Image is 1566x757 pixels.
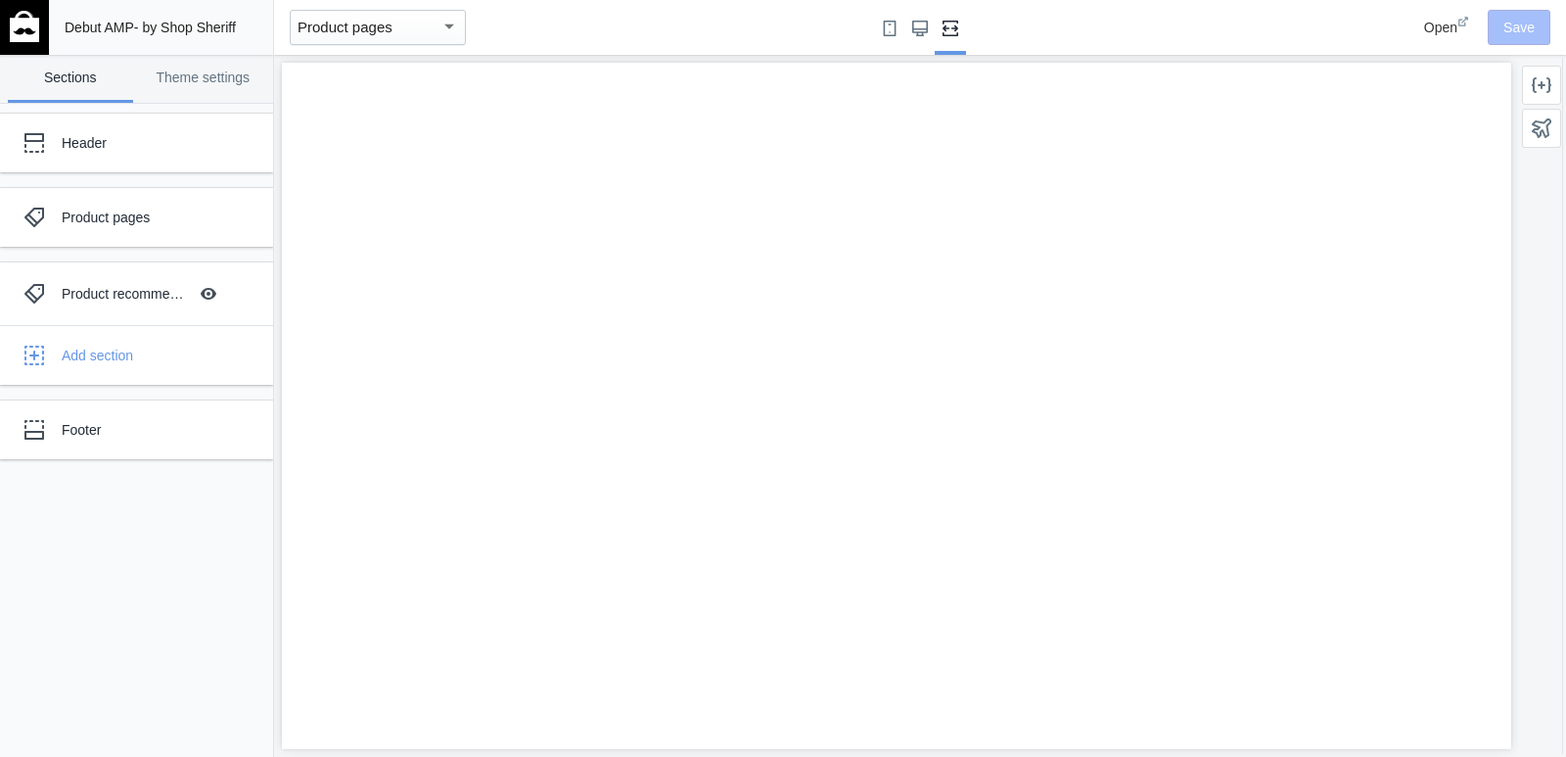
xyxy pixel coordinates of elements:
img: main-logo_60x60_white.png [10,11,39,42]
mat-select-trigger: Product pages [298,19,392,35]
div: Footer [62,420,230,440]
div: Header [62,133,230,153]
a: Theme settings [141,55,266,103]
button: Hide [187,272,230,315]
div: Product recommendations [62,284,187,304]
div: Product pages [62,208,230,227]
span: - by Shop Sheriff [134,20,236,35]
span: Open [1424,20,1457,35]
span: Debut AMP [65,20,134,35]
div: Add section [62,346,258,365]
a: Sections [8,55,133,103]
